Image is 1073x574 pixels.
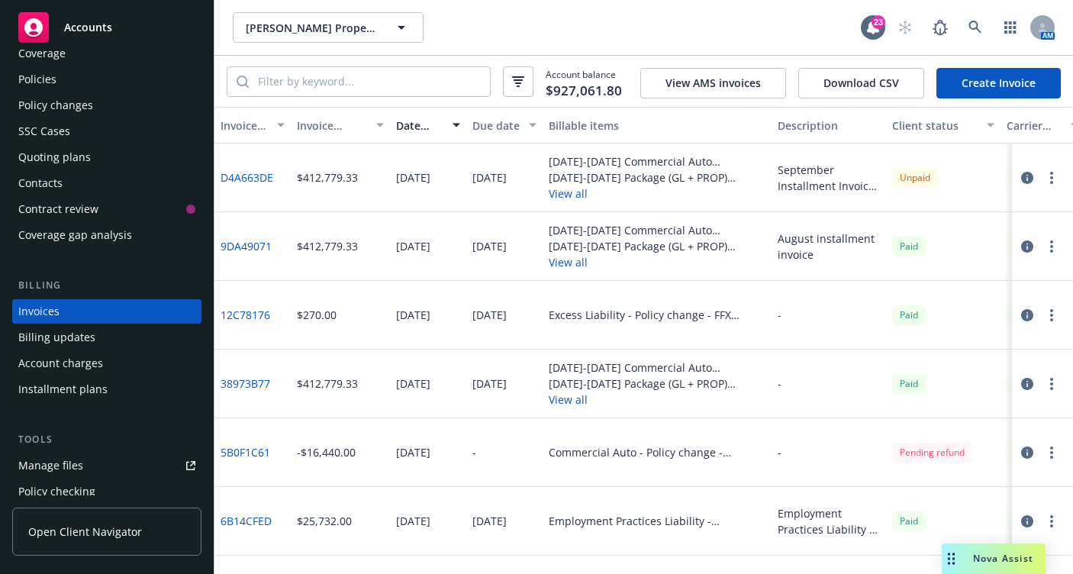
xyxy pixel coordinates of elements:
[12,299,201,324] a: Invoices
[872,15,885,29] div: 23
[549,444,765,460] div: Commercial Auto - Policy change - 71CAB5323300
[297,513,352,529] div: $25,732.00
[18,171,63,195] div: Contacts
[546,68,622,95] span: Account balance
[549,254,765,270] button: View all
[886,107,1000,143] button: Client status
[18,299,60,324] div: Invoices
[221,169,273,185] a: D4A663DE
[798,68,924,98] button: Download CSV
[12,171,201,195] a: Contacts
[472,513,507,529] div: [DATE]
[1007,118,1062,134] div: Carrier status
[778,307,781,323] div: -
[778,231,880,263] div: August installment invoice
[297,118,367,134] div: Invoice amount
[18,223,132,247] div: Coverage gap analysis
[543,107,772,143] button: Billable items
[18,377,108,401] div: Installment plans
[18,325,95,350] div: Billing updates
[12,223,201,247] a: Coverage gap analysis
[221,376,270,392] a: 38973B77
[12,278,201,293] div: Billing
[297,376,358,392] div: $412,779.33
[249,67,490,96] input: Filter by keyword...
[291,107,390,143] button: Invoice amount
[12,119,201,143] a: SSC Cases
[549,169,765,185] div: [DATE]-[DATE] Package (GL + PROP) Installment Plan - Installment 4
[472,444,476,460] div: -
[472,307,507,323] div: [DATE]
[237,76,249,88] svg: Search
[778,376,781,392] div: -
[472,376,507,392] div: [DATE]
[549,153,765,169] div: [DATE]-[DATE] Commercial Auto Installment Plan - Installment 3
[12,325,201,350] a: Billing updates
[778,118,880,134] div: Description
[12,67,201,92] a: Policies
[396,307,430,323] div: [DATE]
[472,238,507,254] div: [DATE]
[892,118,978,134] div: Client status
[12,453,201,478] a: Manage files
[925,12,955,43] a: Report a Bug
[549,392,765,408] button: View all
[396,118,443,134] div: Date issued
[892,374,926,393] div: Paid
[892,511,926,530] div: Paid
[297,238,358,254] div: $412,779.33
[12,93,201,118] a: Policy changes
[892,305,926,324] div: Paid
[18,41,66,66] div: Coverage
[549,360,765,376] div: [DATE]-[DATE] Commercial Auto Installment Plan - Installment 1
[12,432,201,447] div: Tools
[778,505,880,537] div: Employment Practices Liability - New Policy [DATE]-[DATE]
[12,377,201,401] a: Installment plans
[18,145,91,169] div: Quoting plans
[549,222,765,238] div: [DATE]-[DATE] Commercial Auto Installment Plan - Installment 2
[396,444,430,460] div: [DATE]
[297,307,337,323] div: $270.00
[297,169,358,185] div: $412,779.33
[960,12,991,43] a: Search
[549,376,765,392] div: [DATE]-[DATE] Package (GL + PROP) Installment Plan - Installment 2
[390,107,466,143] button: Date issued
[546,81,622,101] span: $927,061.80
[995,12,1026,43] a: Switch app
[772,107,886,143] button: Description
[221,444,270,460] a: 5B0F1C61
[466,107,543,143] button: Due date
[233,12,424,43] button: [PERSON_NAME] Properties, Inc.
[221,118,268,134] div: Invoice ID
[28,524,142,540] span: Open Client Navigator
[942,543,1046,574] button: Nova Assist
[396,169,430,185] div: [DATE]
[396,376,430,392] div: [DATE]
[64,21,112,34] span: Accounts
[18,351,103,376] div: Account charges
[396,513,430,529] div: [DATE]
[942,543,961,574] div: Drag to move
[549,118,765,134] div: Billable items
[892,443,972,462] div: Pending refund
[18,93,93,118] div: Policy changes
[549,513,765,529] div: Employment Practices Liability - USF05634725
[778,444,781,460] div: -
[396,238,430,254] div: [DATE]
[12,41,201,66] a: Coverage
[778,162,880,194] div: September Installment Invoices - Package, Workers Compensation, and Commercial Auto
[12,479,201,504] a: Policy checking
[18,453,83,478] div: Manage files
[18,67,56,92] div: Policies
[18,197,98,221] div: Contract review
[246,20,378,36] span: [PERSON_NAME] Properties, Inc.
[214,107,291,143] button: Invoice ID
[18,479,95,504] div: Policy checking
[472,118,520,134] div: Due date
[221,238,272,254] a: 9DA49071
[892,237,926,256] div: Paid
